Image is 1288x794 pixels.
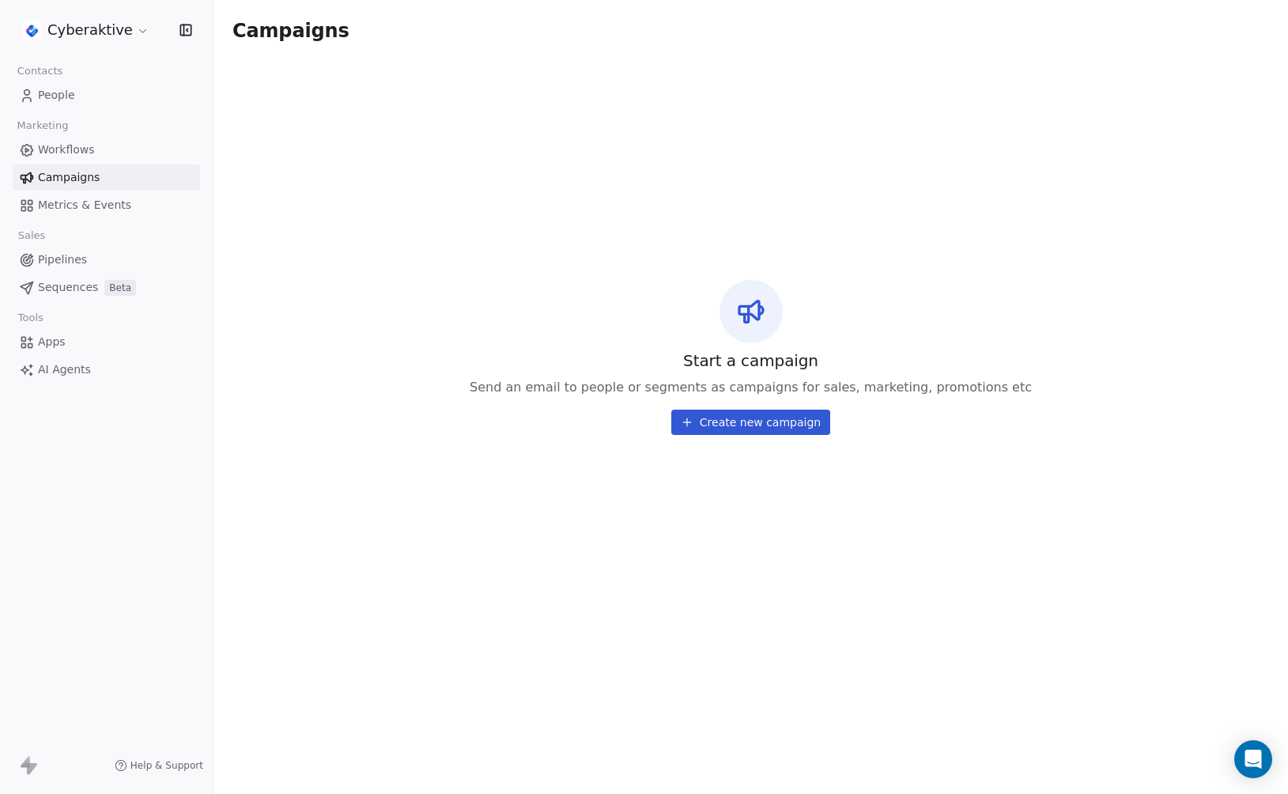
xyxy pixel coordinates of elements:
span: Tools [11,306,50,330]
button: Create new campaign [671,410,830,435]
span: Pipelines [38,251,87,268]
a: People [13,82,200,108]
span: Campaigns [232,19,349,41]
span: Metrics & Events [38,197,131,214]
div: Open Intercom Messenger [1234,740,1272,778]
span: Sequences [38,279,98,296]
span: Cyberaktive [47,20,133,40]
span: Sales [11,224,52,248]
a: Campaigns [13,164,200,191]
span: Start a campaign [683,350,818,372]
img: 2.jpg [22,21,41,40]
span: Help & Support [130,759,203,772]
span: AI Agents [38,361,91,378]
a: Pipelines [13,247,200,273]
span: Apps [38,334,66,350]
span: Campaigns [38,169,100,186]
a: Apps [13,329,200,355]
span: Marketing [10,114,75,138]
span: People [38,87,75,104]
a: SequencesBeta [13,274,200,301]
a: Help & Support [115,759,203,772]
button: Cyberaktive [19,17,153,43]
a: AI Agents [13,357,200,383]
a: Workflows [13,137,200,163]
a: Metrics & Events [13,192,200,218]
span: Send an email to people or segments as campaigns for sales, marketing, promotions etc [470,378,1032,397]
span: Beta [104,280,136,296]
span: Workflows [38,142,95,158]
span: Contacts [10,59,70,83]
